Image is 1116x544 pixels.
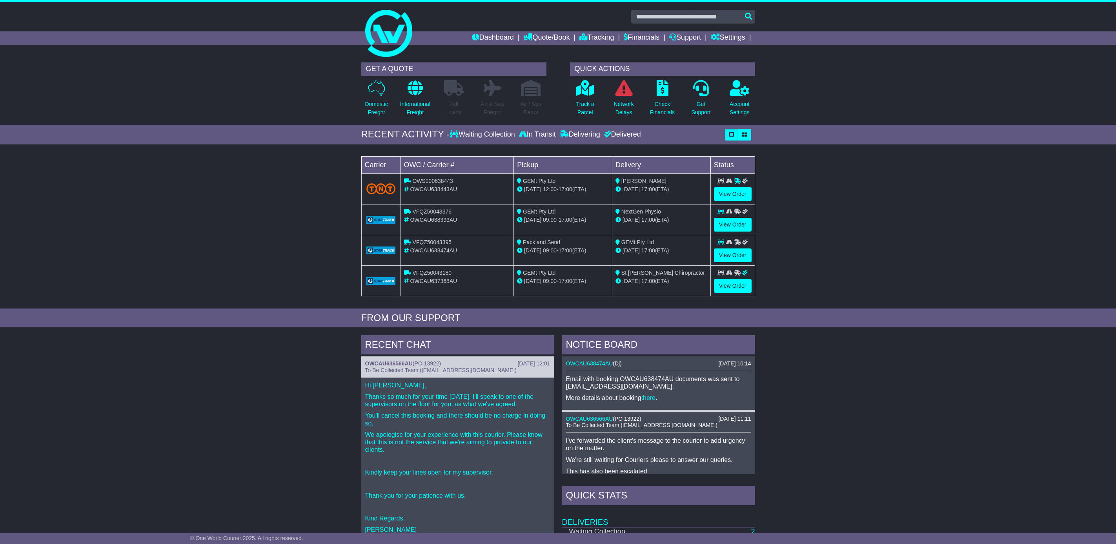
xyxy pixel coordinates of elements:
[623,186,640,192] span: [DATE]
[615,360,620,367] span: Dj
[615,416,639,422] span: PO 13922
[691,80,711,121] a: GetSupport
[410,217,457,223] span: OWCAU638393AU
[400,80,431,121] a: InternationalFreight
[566,422,717,428] span: To Be Collected Team ([EMAIL_ADDRESS][DOMAIN_NAME])
[558,130,602,139] div: Delivering
[412,270,451,276] span: VFQZ50043180
[566,416,613,422] a: OWCAU636566AU
[615,185,707,194] div: (ETA)
[365,526,550,533] p: [PERSON_NAME]
[566,360,613,367] a: OWCAU638474AU
[615,277,707,285] div: (ETA)
[714,187,752,201] a: View Order
[751,528,755,535] a: 2
[361,62,546,76] div: GET A QUOTE
[543,186,557,192] span: 12:00
[559,278,572,284] span: 17:00
[410,278,457,284] span: OWCAU637368AU
[361,335,554,356] div: RECENT CHAT
[412,208,451,215] span: VFQZ50043376
[523,31,570,45] a: Quote/Book
[517,246,609,255] div: - (ETA)
[366,183,396,194] img: TNT_Domestic.png
[566,360,751,367] div: ( )
[524,247,541,254] span: [DATE]
[566,437,751,452] p: I've forwarded the client's message to the courier to add urgency on the matter.
[641,217,655,223] span: 17:00
[566,416,751,422] div: ( )
[714,218,752,232] a: View Order
[523,178,555,184] span: GEMt Pty Ltd
[729,80,750,121] a: AccountSettings
[562,486,755,507] div: Quick Stats
[517,360,550,367] div: [DATE] 12:01
[576,80,595,121] a: Track aParcel
[621,239,654,245] span: GEMt Pty Ltd
[615,246,707,255] div: (ETA)
[576,100,594,117] p: Track a Parcel
[365,382,550,389] p: Hi [PERSON_NAME],
[543,217,557,223] span: 09:00
[514,156,612,173] td: Pickup
[566,467,751,475] p: This has also been escalated.
[621,208,661,215] span: NextGen Physio
[524,217,541,223] span: [DATE]
[543,278,557,284] span: 09:00
[570,62,755,76] div: QUICK ACTIONS
[365,492,550,499] p: Thank you for your patience with us.
[524,278,541,284] span: [DATE]
[621,178,666,184] span: [PERSON_NAME]
[710,156,755,173] td: Status
[714,279,752,293] a: View Order
[612,156,710,173] td: Delivery
[613,80,634,121] a: NetworkDelays
[415,360,439,367] span: PO 13922
[517,216,609,224] div: - (ETA)
[650,100,675,117] p: Check Financials
[412,178,453,184] span: OWS000638443
[623,247,640,254] span: [DATE]
[410,247,457,254] span: OWCAU638474AU
[521,100,542,117] p: Air / Sea Depot
[623,278,640,284] span: [DATE]
[524,186,541,192] span: [DATE]
[641,278,655,284] span: 17:00
[623,217,640,223] span: [DATE]
[562,527,684,536] td: Waiting Collection
[365,360,413,367] a: OWCAU636566AU
[517,130,558,139] div: In Transit
[566,456,751,464] p: We're still waiting for Couriers please to answer our queries.
[410,186,457,192] span: OWCAU638443AU
[543,247,557,254] span: 09:00
[579,31,614,45] a: Tracking
[365,367,517,373] span: To Be Collected Team ([EMAIL_ADDRESS][DOMAIN_NAME])
[641,186,655,192] span: 17:00
[450,130,517,139] div: Waiting Collection
[691,100,710,117] p: Get Support
[366,277,396,285] img: GetCarrierServiceLogo
[444,100,464,117] p: Full Loads
[624,31,659,45] a: Financials
[481,100,504,117] p: Air & Sea Freight
[517,185,609,194] div: - (ETA)
[366,216,396,224] img: GetCarrierServiceLogo
[714,248,752,262] a: View Order
[718,416,751,422] div: [DATE] 11:11
[621,270,705,276] span: St [PERSON_NAME] Chiropractor
[559,247,572,254] span: 17:00
[559,186,572,192] span: 17:00
[669,31,701,45] a: Support
[711,31,745,45] a: Settings
[365,412,550,427] p: You'll cancel this booking and there should be no charge in doing so.
[718,360,751,367] div: [DATE] 10:14
[365,431,550,454] p: We apologise for your experience with this courier. Please know that this is not the service that...
[361,156,401,173] td: Carrier
[365,515,550,522] p: Kind Regards,
[365,393,550,408] p: Thanks so much for your time [DATE]. I'll speak to one of the supervisors on the floor for you, a...
[364,80,388,121] a: DomesticFreight
[650,80,675,121] a: CheckFinancials
[190,535,303,541] span: © One World Courier 2025. All rights reserved.
[602,130,641,139] div: Delivered
[562,335,755,356] div: NOTICE BOARD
